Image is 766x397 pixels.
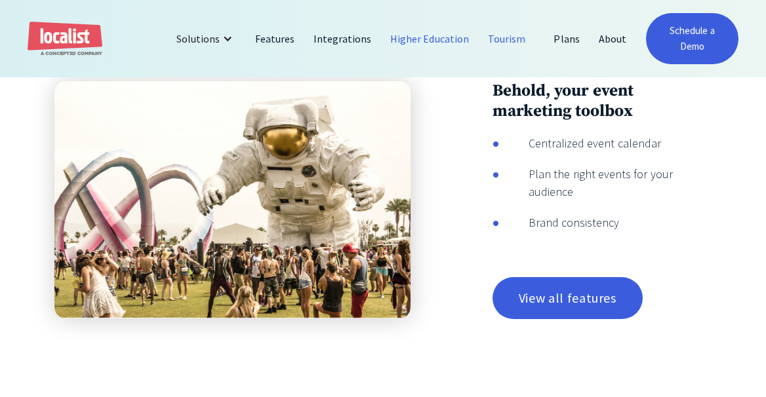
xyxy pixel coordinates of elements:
div: Solutions [167,23,246,54]
a: home [28,22,102,56]
div: Centralized event calendar [499,134,661,152]
div: Brand consistency [499,214,620,231]
a: Features [246,23,304,54]
a: About [590,23,636,54]
div: Plan the right events for your audience [499,165,712,200]
a: Schedule a Demo [646,13,739,64]
a: Integrations [304,23,381,54]
h3: Behold, your event marketing toolbox [493,81,712,121]
div: Solutions [176,31,220,47]
a: Plans [544,23,589,54]
a: View all features [493,277,643,319]
a: Higher Education [381,23,479,54]
a: Tourism [479,23,535,54]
